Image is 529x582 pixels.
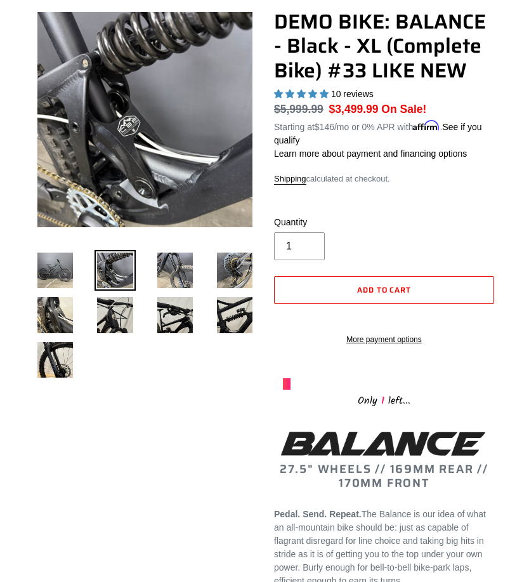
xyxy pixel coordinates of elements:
[274,428,494,490] h2: 27.5" WHEELS // 169MM REAR // 170MM FRONT
[274,103,323,116] s: $5,999.99
[283,390,486,409] div: Only left...
[329,103,379,116] span: $3,499.99
[274,216,494,229] label: Quantity
[413,120,440,131] span: Affirm
[214,250,255,291] img: Load image into Gallery viewer, DEMO BIKE: BALANCE - Black - XL (Complete) Cassette
[274,173,494,185] div: calculated at checkout.
[357,284,412,296] span: Add to cart
[35,250,75,291] img: Load image into Gallery viewer, DEMO BIKE BALANCE - Black- XL Complete Bike
[274,509,362,519] b: Pedal. Send. Repeat.
[274,334,494,345] a: More payment options
[377,393,388,409] span: 1
[274,89,331,99] span: 5.00 stars
[35,294,75,335] img: Load image into Gallery viewer, DEMO BIKE: BALANCE - Black - XL (Complete) CBF 2
[331,89,374,99] span: 10 reviews
[155,250,195,291] img: Load image into Gallery viewer, 712CE91D-C909-48DDEMO BIKE: BALANCE - Black - XL (Complete Bike) ...
[214,294,255,335] img: Load image into Gallery viewer, DEMO BIKE: BALANCE - Black - XL (Complete) Shox
[274,149,467,159] a: Learn more about payment and financing options
[274,174,306,185] a: Shipping
[274,276,494,304] button: Add to cart
[155,294,195,335] img: Load image into Gallery viewer, DEMO BIKE: BALANCE - Black - XL (Complete) Brakes
[274,117,494,147] p: Starting at /mo or 0% APR with .
[381,101,426,117] span: On Sale!
[95,294,135,335] img: Load image into Gallery viewer, DEMO BIKE: BALANCE - Black - XL (Complete) HB + Headbadge
[35,340,75,380] img: Load image into Gallery viewer, DEMO BIKE: BALANCE - Black - XL (Complete) Fork 2
[315,122,334,132] span: $146
[274,10,494,83] h1: DEMO BIKE: BALANCE - Black - XL (Complete Bike) #33 LIKE NEW
[95,250,135,291] img: Load image into Gallery viewer, 712CE91D-C909-48DDEMO BIKE: BALANCE - Black - XL (Complete Bike) ...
